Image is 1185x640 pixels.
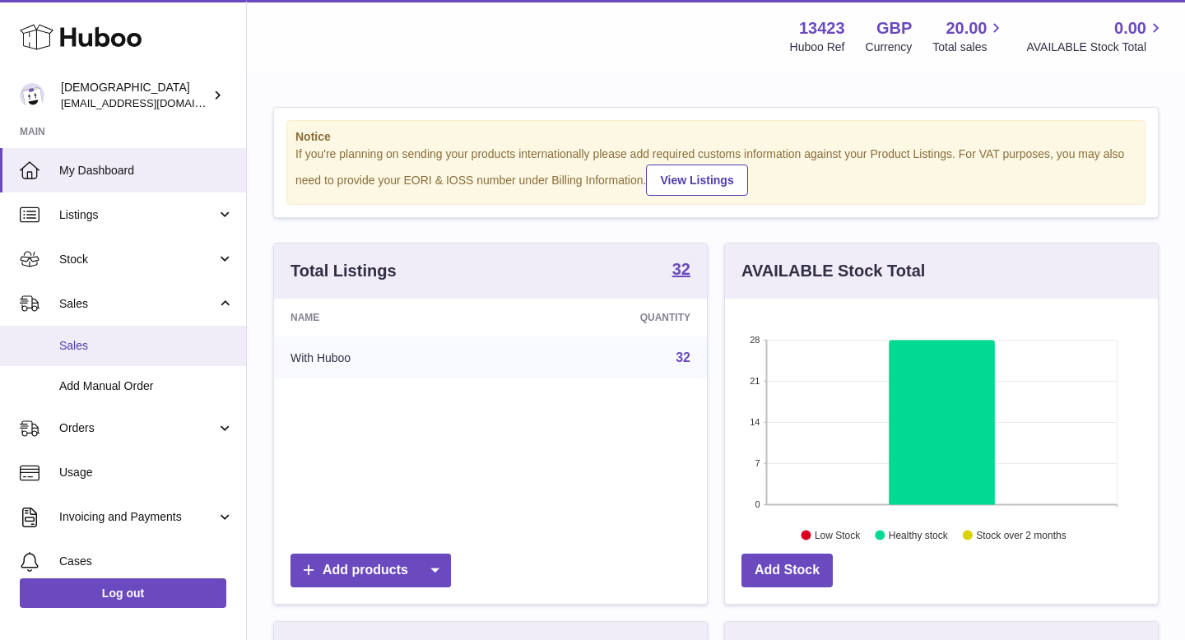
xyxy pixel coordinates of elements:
[741,260,925,282] h3: AVAILABLE Stock Total
[755,499,760,509] text: 0
[755,458,760,468] text: 7
[741,554,833,587] a: Add Stock
[676,350,690,364] a: 32
[59,554,234,569] span: Cases
[59,509,216,525] span: Invoicing and Payments
[672,261,690,277] strong: 32
[889,529,949,540] text: Healthy stock
[295,146,1136,196] div: If you're planning on sending your products internationally please add required customs informati...
[646,165,747,196] a: View Listings
[976,529,1066,540] text: Stock over 2 months
[932,17,1006,55] a: 20.00 Total sales
[790,39,845,55] div: Huboo Ref
[1026,17,1165,55] a: 0.00 AVAILABLE Stock Total
[61,96,242,109] span: [EMAIL_ADDRESS][DOMAIN_NAME]
[502,299,707,336] th: Quantity
[290,554,451,587] a: Add products
[59,296,216,312] span: Sales
[59,163,234,179] span: My Dashboard
[61,80,209,111] div: [DEMOGRAPHIC_DATA]
[799,17,845,39] strong: 13423
[750,417,760,427] text: 14
[672,261,690,281] a: 32
[274,299,502,336] th: Name
[946,17,987,39] span: 20.00
[59,420,216,436] span: Orders
[274,336,502,379] td: With Huboo
[866,39,913,55] div: Currency
[1114,17,1146,39] span: 0.00
[59,252,216,267] span: Stock
[59,378,234,394] span: Add Manual Order
[295,129,1136,145] strong: Notice
[1026,39,1165,55] span: AVAILABLE Stock Total
[59,207,216,223] span: Listings
[932,39,1006,55] span: Total sales
[59,338,234,354] span: Sales
[20,578,226,608] a: Log out
[750,376,760,386] text: 21
[750,335,760,345] text: 28
[876,17,912,39] strong: GBP
[20,83,44,108] img: olgazyuz@outlook.com
[59,465,234,480] span: Usage
[815,529,861,540] text: Low Stock
[290,260,397,282] h3: Total Listings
